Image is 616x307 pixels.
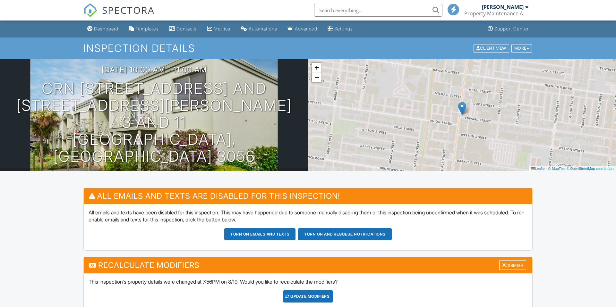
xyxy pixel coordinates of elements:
[85,23,121,35] a: Dashboard
[10,80,298,165] h1: Crn [STREET_ADDRESS] and [STREET_ADDRESS][PERSON_NAME] 3 and 11 [GEOGRAPHIC_DATA], [GEOGRAPHIC_DA...
[249,26,277,31] div: Automations
[84,257,532,273] h3: Recalculate Modifiers
[315,73,319,81] span: −
[531,167,545,170] a: Leaflet
[464,10,528,17] div: Property Maintenance Advisory
[89,209,527,223] p: All emails and texts have been disabled for this inspection. This may have happened due to someon...
[84,188,532,204] h3: All emails and texts are disabled for this inspection!
[214,26,230,31] div: Metrics
[83,3,98,17] img: The Best Home Inspection Software - Spectora
[94,26,118,31] div: Dashboard
[546,167,547,170] span: |
[567,167,614,170] a: © OpenStreetMap contributors
[83,43,533,54] h1: Inspection Details
[204,23,233,35] a: Metrics
[325,23,355,35] a: Settings
[176,26,197,31] div: Contacts
[314,4,442,17] input: Search everything...
[315,63,319,71] span: +
[458,102,466,115] img: Marker
[334,26,353,31] div: Settings
[224,228,295,240] button: Turn on emails and texts
[298,228,392,240] button: Turn on and Requeue Notifications
[474,44,509,53] div: Client View
[238,23,280,35] a: Automations (Basic)
[312,72,321,82] a: Zoom out
[285,23,320,35] a: Advanced
[167,23,199,35] a: Contacts
[485,23,531,35] a: Support Center
[135,26,159,31] div: Templates
[295,26,317,31] div: Advanced
[102,3,155,17] span: SPECTORA
[494,26,529,31] div: Support Center
[101,65,207,74] h3: [DATE] 10:00 am - 11:00 am
[473,46,511,50] a: Client View
[126,23,161,35] a: Templates
[482,4,524,10] div: [PERSON_NAME]
[548,167,566,170] a: © MapTiler
[312,63,321,72] a: Zoom in
[499,260,526,270] div: Dismiss
[83,9,155,22] a: SPECTORA
[283,290,333,303] div: UPDATE Modifiers
[511,44,532,53] div: More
